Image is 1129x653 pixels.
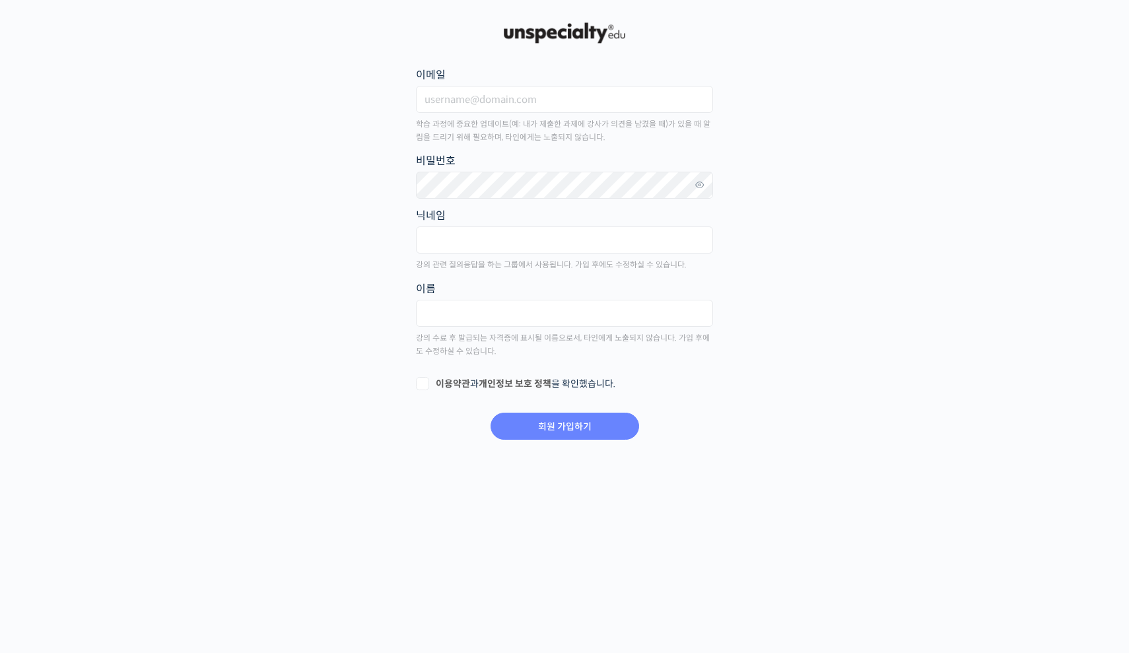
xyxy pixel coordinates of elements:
[479,378,551,390] a: 개인정보 보호 정책
[416,152,713,170] label: 비밀번호
[416,86,713,113] input: username@domain.com
[416,331,713,359] p: 강의 수료 후 발급되는 자격증에 표시될 이름으로서, 타인에게 노출되지 않습니다. 가입 후에도 수정하실 수 있습니다.
[416,207,446,224] legend: 닉네임
[416,280,436,298] legend: 이름
[416,378,713,391] label: 과 을 확인했습니다.
[436,378,470,390] a: 이용약관
[416,118,713,145] p: 학습 과정에 중요한 업데이트(예: 내가 제출한 과제에 강사가 의견을 남겼을 때)가 있을 때 알림을 드리기 위해 필요하며, 타인에게는 노출되지 않습니다.
[416,258,713,271] p: 강의 관련 질의응답을 하는 그룹에서 사용됩니다. 가입 후에도 수정하실 수 있습니다.
[491,413,639,440] input: 회원 가입하기
[416,66,713,84] label: 이메일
